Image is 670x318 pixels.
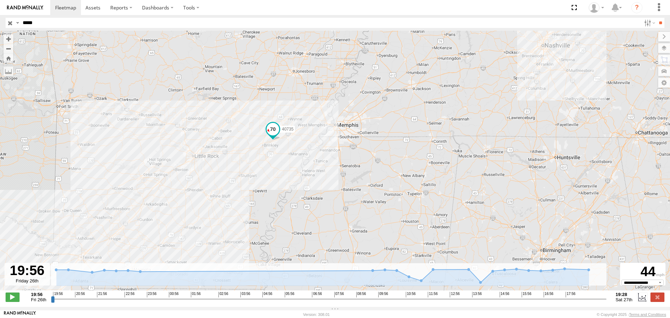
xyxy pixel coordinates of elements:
span: 40735 [282,127,293,132]
span: 17:56 [566,292,575,297]
span: 04:56 [262,292,272,297]
span: Sat 27th Sep 2025 [616,297,632,302]
span: 23:56 [147,292,157,297]
label: Play/Stop [6,293,20,302]
span: 00:56 [169,292,179,297]
span: 19:56 [53,292,63,297]
strong: 19:28 [616,292,632,297]
label: Search Query [15,18,20,28]
img: rand-logo.svg [7,5,43,10]
div: © Copyright 2025 - [597,312,666,317]
div: Caseta Laredo TX [586,2,606,13]
span: 09:56 [378,292,388,297]
i: ? [631,2,642,13]
span: 02:56 [218,292,228,297]
span: Fri 26th Sep 2025 [31,297,46,302]
span: 05:56 [285,292,295,297]
span: 01:56 [191,292,201,297]
span: 10:56 [406,292,416,297]
span: 11:56 [428,292,438,297]
label: Measure [3,66,13,76]
label: Map Settings [658,78,670,88]
button: Zoom Home [3,53,13,63]
span: 06:56 [312,292,322,297]
button: Zoom out [3,44,13,53]
strong: 19:56 [31,292,46,297]
a: Visit our Website [4,311,36,318]
span: 21:56 [97,292,107,297]
span: 13:56 [472,292,482,297]
span: 20:56 [75,292,85,297]
div: 44 [621,264,664,280]
span: 22:56 [125,292,134,297]
span: 16:56 [544,292,553,297]
span: 12:56 [450,292,460,297]
button: Zoom in [3,34,13,44]
div: Version: 308.01 [303,312,330,317]
label: Search Filter Options [641,18,656,28]
a: Terms and Conditions [629,312,666,317]
label: Close [650,293,664,302]
span: 03:56 [240,292,250,297]
span: 14:56 [500,292,509,297]
span: 07:56 [334,292,344,297]
span: 15:56 [522,292,531,297]
span: 08:56 [356,292,366,297]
